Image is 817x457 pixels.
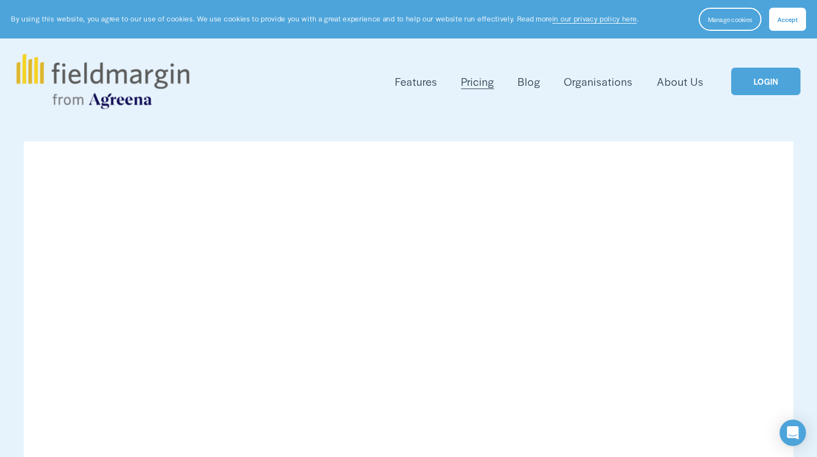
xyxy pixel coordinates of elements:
a: Pricing [461,73,494,91]
span: Accept [777,15,798,24]
div: Open Intercom Messenger [780,420,806,446]
button: Accept [769,8,806,31]
a: folder dropdown [395,73,437,91]
a: in our privacy policy here [552,14,637,24]
a: About Us [657,73,704,91]
span: Manage cookies [708,15,752,24]
span: Features [395,74,437,90]
a: LOGIN [731,68,800,96]
p: By using this website, you agree to our use of cookies. We use cookies to provide you with a grea... [11,14,639,24]
a: Blog [518,73,540,91]
a: Organisations [564,73,633,91]
img: fieldmargin.com [17,54,189,109]
button: Manage cookies [699,8,761,31]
